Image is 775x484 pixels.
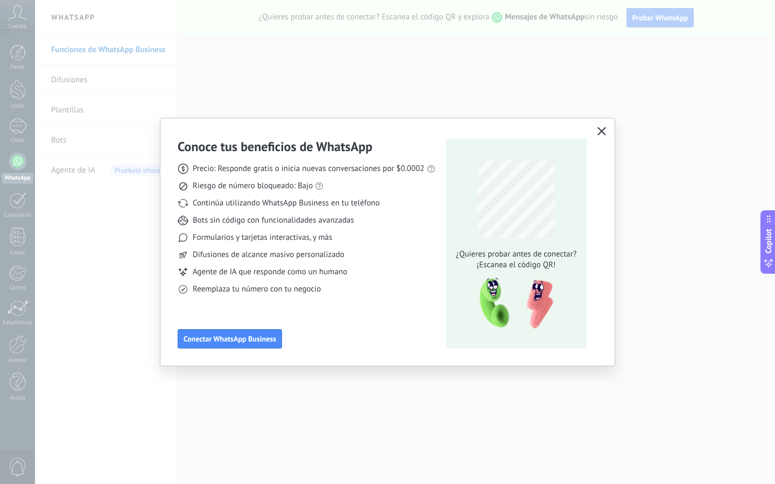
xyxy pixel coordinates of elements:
span: Bots sin código con funcionalidades avanzadas [193,215,354,226]
span: Riesgo de número bloqueado: Bajo [193,181,313,191]
span: Agente de IA que responde como un humano [193,267,347,277]
span: Difusiones de alcance masivo personalizado [193,250,344,260]
span: Continúa utilizando WhatsApp Business en tu teléfono [193,198,379,209]
span: Precio: Responde gratis o inicia nuevas conversaciones por $0.0002 [193,163,425,174]
span: Copilot [763,229,774,254]
span: Formularios y tarjetas interactivas, y más [193,232,332,243]
span: Reemplaza tu número con tu negocio [193,284,321,295]
span: Conectar WhatsApp Business [184,335,276,343]
span: ¿Quieres probar antes de conectar? [453,249,580,260]
img: qr-pic-1x.png [470,275,555,332]
button: Conectar WhatsApp Business [178,329,282,348]
h3: Conoce tus beneficios de WhatsApp [178,138,372,155]
span: ¡Escanea el código QR! [453,260,580,271]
